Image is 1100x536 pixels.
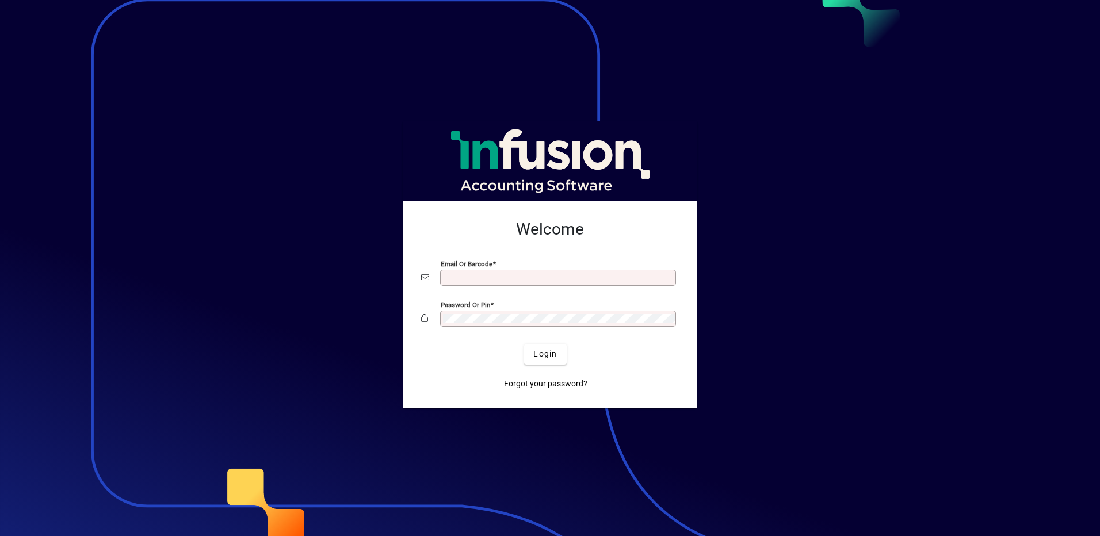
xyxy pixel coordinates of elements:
[499,374,592,395] a: Forgot your password?
[533,348,557,360] span: Login
[524,344,566,365] button: Login
[441,259,492,267] mat-label: Email or Barcode
[504,378,587,390] span: Forgot your password?
[421,220,679,239] h2: Welcome
[441,300,490,308] mat-label: Password or Pin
